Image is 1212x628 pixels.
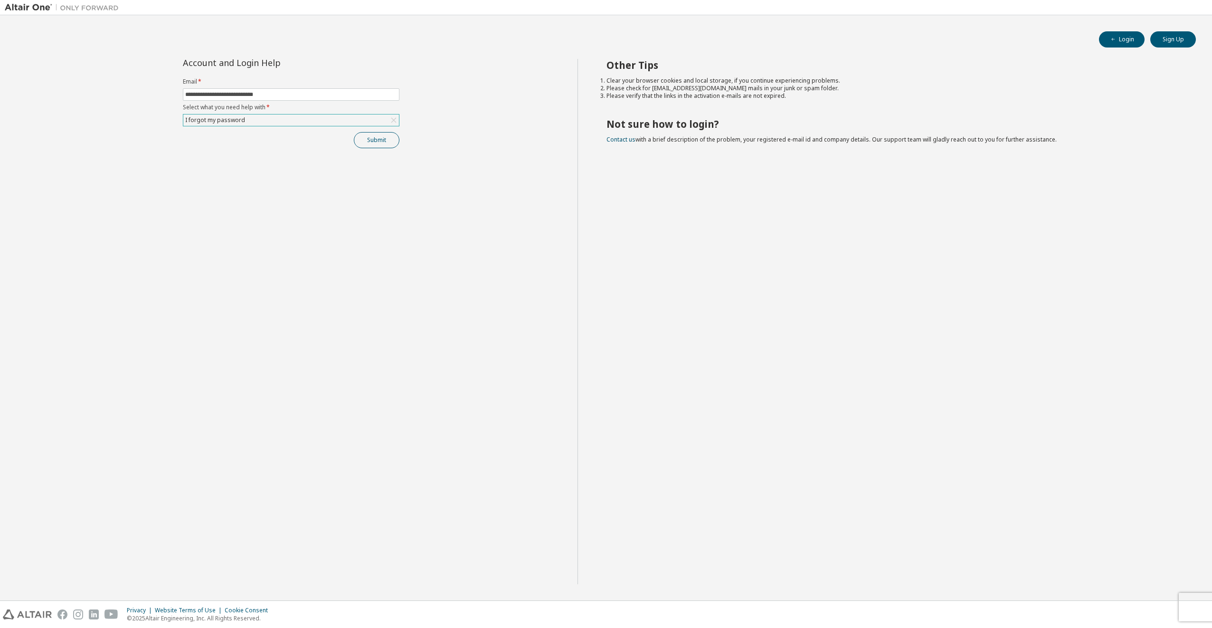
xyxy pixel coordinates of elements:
[73,609,83,619] img: instagram.svg
[606,92,1179,100] li: Please verify that the links in the activation e-mails are not expired.
[225,607,274,614] div: Cookie Consent
[3,609,52,619] img: altair_logo.svg
[5,3,123,12] img: Altair One
[606,85,1179,92] li: Please check for [EMAIL_ADDRESS][DOMAIN_NAME] mails in your junk or spam folder.
[606,77,1179,85] li: Clear your browser cookies and local storage, if you continue experiencing problems.
[183,78,399,86] label: Email
[606,59,1179,71] h2: Other Tips
[1150,31,1196,48] button: Sign Up
[606,118,1179,130] h2: Not sure how to login?
[354,132,399,148] button: Submit
[183,114,399,126] div: I forgot my password
[184,115,246,125] div: I forgot my password
[1099,31,1145,48] button: Login
[127,607,155,614] div: Privacy
[155,607,225,614] div: Website Terms of Use
[104,609,118,619] img: youtube.svg
[127,614,274,622] p: © 2025 Altair Engineering, Inc. All Rights Reserved.
[57,609,67,619] img: facebook.svg
[89,609,99,619] img: linkedin.svg
[183,104,399,111] label: Select what you need help with
[606,135,635,143] a: Contact us
[606,135,1057,143] span: with a brief description of the problem, your registered e-mail id and company details. Our suppo...
[183,59,356,67] div: Account and Login Help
